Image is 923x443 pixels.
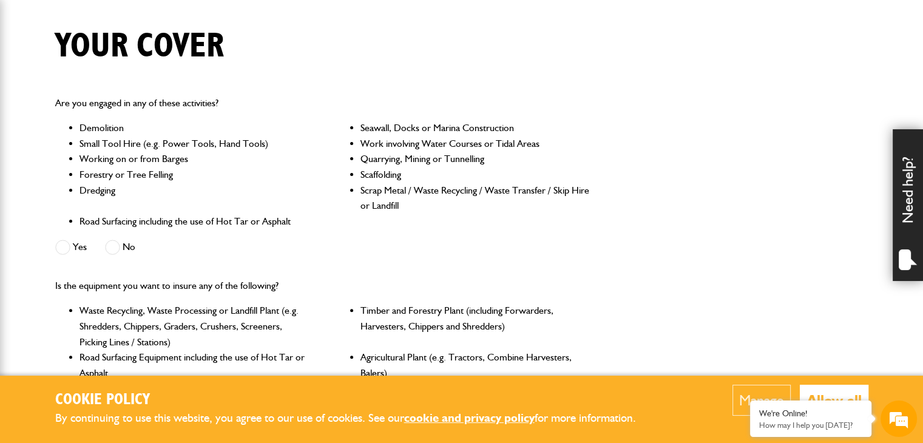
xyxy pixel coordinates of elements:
li: Dredging [79,183,309,214]
div: Chat with us now [63,68,204,84]
li: Timber and Forestry Plant (including Forwarders, Harvesters, Chippers and Shredders) [360,303,590,350]
p: Are you engaged in any of these activities? [55,95,591,111]
div: We're Online! [759,408,862,419]
input: Enter your email address [16,148,221,175]
li: Working on or from Barges [79,151,309,167]
li: Seawall, Docks or Marina Construction [360,120,590,136]
h1: Your cover [55,26,224,67]
label: Yes [55,240,87,255]
li: Waste Recycling, Waste Processing or Landfill Plant (e.g. Shredders, Chippers, Graders, Crushers,... [79,303,309,350]
a: cookie and privacy policy [404,411,535,425]
li: Demolition [79,120,309,136]
img: d_20077148190_company_1631870298795_20077148190 [21,67,51,84]
input: Enter your last name [16,112,221,139]
p: By continuing to use this website, you agree to our use of cookies. See our for more information. [55,409,656,428]
li: Scaffolding [360,167,590,183]
p: Is the equipment you want to insure any of the following? [55,278,591,294]
li: Small Tool Hire (e.g. Power Tools, Hand Tools) [79,136,309,152]
textarea: Type your message and hit 'Enter' [16,220,221,337]
p: How may I help you today? [759,421,862,430]
input: Enter your phone number [16,184,221,211]
button: Manage [732,385,791,416]
label: No [105,240,135,255]
li: Agricultural Plant (e.g. Tractors, Combine Harvesters, Balers) [360,350,590,380]
button: Allow all [800,385,868,416]
li: Forestry or Tree Felling [79,167,309,183]
li: Work involving Water Courses or Tidal Areas [360,136,590,152]
div: Need help? [893,129,923,281]
li: Road Surfacing Equipment including the use of Hot Tar or Asphalt [79,350,309,380]
li: Road Surfacing including the use of Hot Tar or Asphalt [79,214,309,229]
em: Start Chat [165,348,220,365]
h2: Cookie Policy [55,391,656,410]
li: Quarrying, Mining or Tunnelling [360,151,590,167]
li: Scrap Metal / Waste Recycling / Waste Transfer / Skip Hire or Landfill [360,183,590,214]
div: Minimize live chat window [199,6,228,35]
